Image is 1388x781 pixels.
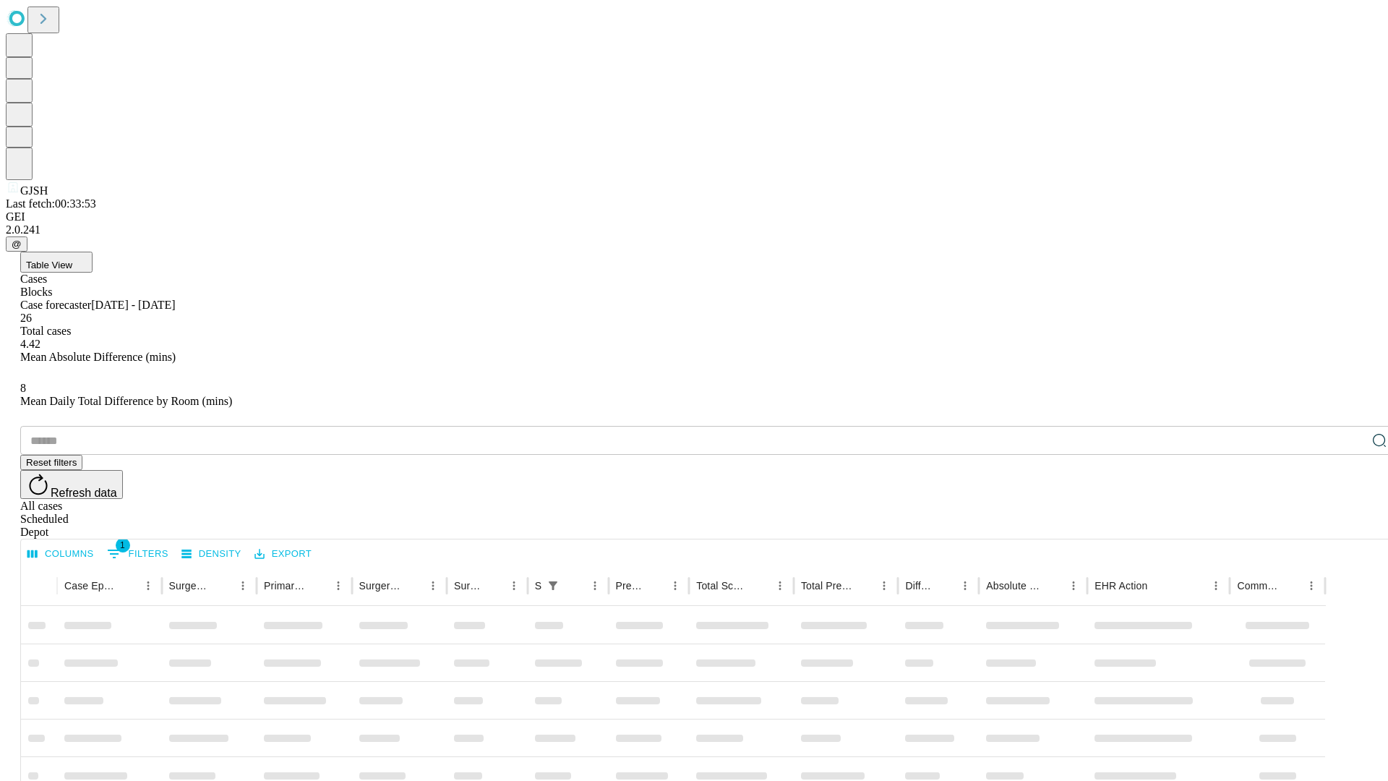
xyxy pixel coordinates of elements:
div: 2.0.241 [6,223,1382,236]
div: 1 active filter [543,576,563,596]
button: Sort [403,576,423,596]
div: Difference [905,580,933,592]
span: Case forecaster [20,299,91,311]
button: Menu [1063,576,1084,596]
button: Menu [138,576,158,596]
button: Sort [1043,576,1063,596]
button: Sort [213,576,233,596]
button: Sort [118,576,138,596]
span: 8 [20,382,26,394]
span: Mean Daily Total Difference by Room (mins) [20,395,232,407]
button: Sort [565,576,585,596]
button: Table View [20,252,93,273]
span: GJSH [20,184,48,197]
button: Sort [935,576,955,596]
span: 26 [20,312,32,324]
div: Comments [1237,580,1279,592]
button: Menu [504,576,524,596]
div: Absolute Difference [986,580,1042,592]
div: Case Epic Id [64,580,116,592]
div: EHR Action [1094,580,1147,592]
button: Show filters [103,542,172,566]
div: Scheduled In Room Duration [535,580,541,592]
button: Menu [423,576,443,596]
button: Menu [233,576,253,596]
button: Menu [585,576,605,596]
button: Sort [854,576,874,596]
button: Menu [955,576,975,596]
div: Total Predicted Duration [801,580,853,592]
div: GEI [6,210,1382,223]
button: Menu [328,576,348,596]
span: Total cases [20,325,71,337]
button: Density [178,543,245,566]
button: Menu [1301,576,1321,596]
span: @ [12,239,22,249]
div: Primary Service [264,580,306,592]
button: Menu [770,576,790,596]
div: Predicted In Room Duration [616,580,644,592]
button: Sort [308,576,328,596]
button: @ [6,236,27,252]
button: Sort [484,576,504,596]
button: Sort [645,576,665,596]
button: Export [251,543,315,566]
div: Surgeon Name [169,580,211,592]
button: Menu [665,576,685,596]
span: Table View [26,260,72,270]
button: Sort [1281,576,1301,596]
span: [DATE] - [DATE] [91,299,175,311]
button: Select columns [24,543,98,566]
div: Surgery Date [454,580,482,592]
button: Show filters [543,576,563,596]
span: Mean Absolute Difference (mins) [20,351,176,363]
button: Menu [1206,576,1226,596]
button: Refresh data [20,470,123,499]
button: Menu [874,576,894,596]
button: Sort [1149,576,1169,596]
span: Last fetch: 00:33:53 [6,197,96,210]
span: 4.42 [20,338,40,350]
div: Surgery Name [359,580,401,592]
span: Refresh data [51,487,117,499]
button: Reset filters [20,455,82,470]
button: Sort [750,576,770,596]
div: Total Scheduled Duration [696,580,748,592]
span: 1 [116,538,130,552]
span: Reset filters [26,457,77,468]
